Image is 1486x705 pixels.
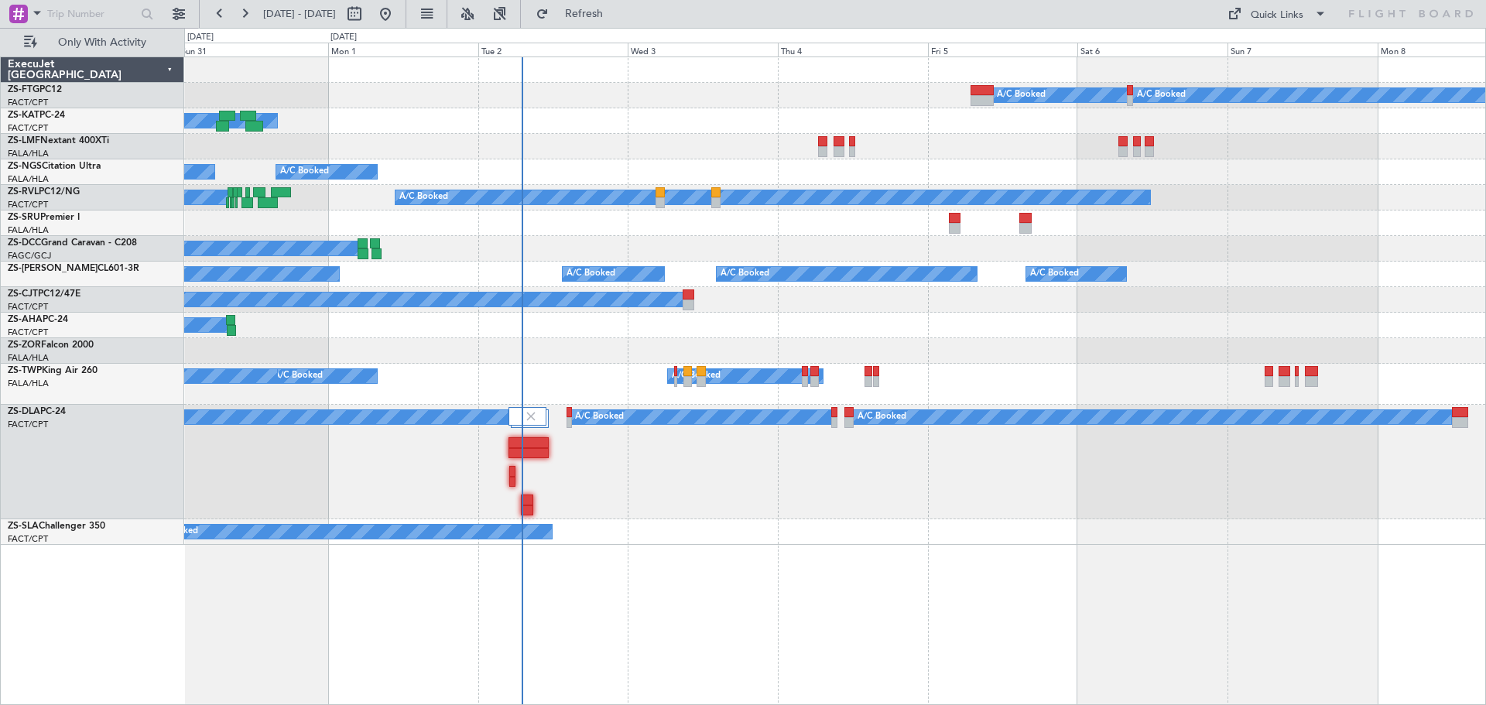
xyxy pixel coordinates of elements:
[399,186,448,209] div: A/C Booked
[274,364,323,388] div: A/C Booked
[8,85,39,94] span: ZS-FTG
[8,289,38,299] span: ZS-CJT
[8,301,48,313] a: FACT/CPT
[8,378,49,389] a: FALA/HLA
[8,407,40,416] span: ZS-DLA
[8,327,48,338] a: FACT/CPT
[8,148,49,159] a: FALA/HLA
[8,213,80,222] a: ZS-SRUPremier I
[928,43,1078,56] div: Fri 5
[524,409,538,423] img: gray-close.svg
[8,366,98,375] a: ZS-TWPKing Air 260
[8,264,139,273] a: ZS-[PERSON_NAME]CL601-3R
[40,37,163,48] span: Only With Activity
[8,238,41,248] span: ZS-DCC
[8,419,48,430] a: FACT/CPT
[8,533,48,545] a: FACT/CPT
[8,341,94,350] a: ZS-ZORFalcon 2000
[8,187,39,197] span: ZS-RVL
[8,407,66,416] a: ZS-DLAPC-24
[263,7,336,21] span: [DATE] - [DATE]
[328,43,478,56] div: Mon 1
[552,9,617,19] span: Refresh
[8,199,48,210] a: FACT/CPT
[8,224,49,236] a: FALA/HLA
[8,213,40,222] span: ZS-SRU
[8,522,105,531] a: ZS-SLAChallenger 350
[8,187,80,197] a: ZS-RVLPC12/NG
[8,264,98,273] span: ZS-[PERSON_NAME]
[8,85,62,94] a: ZS-FTGPC12
[997,84,1046,107] div: A/C Booked
[575,406,624,429] div: A/C Booked
[628,43,778,56] div: Wed 3
[187,31,214,44] div: [DATE]
[778,43,928,56] div: Thu 4
[1137,84,1186,107] div: A/C Booked
[1220,2,1334,26] button: Quick Links
[858,406,906,429] div: A/C Booked
[1077,43,1227,56] div: Sat 6
[8,111,39,120] span: ZS-KAT
[478,43,628,56] div: Tue 2
[280,160,329,183] div: A/C Booked
[1227,43,1378,56] div: Sun 7
[17,30,168,55] button: Only With Activity
[529,2,621,26] button: Refresh
[47,2,136,26] input: Trip Number
[330,31,357,44] div: [DATE]
[721,262,769,286] div: A/C Booked
[8,315,68,324] a: ZS-AHAPC-24
[8,315,43,324] span: ZS-AHA
[8,162,101,171] a: ZS-NGSCitation Ultra
[8,97,48,108] a: FACT/CPT
[178,43,328,56] div: Sun 31
[8,136,109,145] a: ZS-LMFNextant 400XTi
[1251,8,1303,23] div: Quick Links
[8,522,39,531] span: ZS-SLA
[8,250,51,262] a: FAGC/GCJ
[8,238,137,248] a: ZS-DCCGrand Caravan - C208
[8,122,48,134] a: FACT/CPT
[8,352,49,364] a: FALA/HLA
[8,162,42,171] span: ZS-NGS
[8,173,49,185] a: FALA/HLA
[8,366,42,375] span: ZS-TWP
[672,364,721,388] div: A/C Booked
[8,289,80,299] a: ZS-CJTPC12/47E
[8,136,40,145] span: ZS-LMF
[8,111,65,120] a: ZS-KATPC-24
[8,341,41,350] span: ZS-ZOR
[1030,262,1079,286] div: A/C Booked
[567,262,615,286] div: A/C Booked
